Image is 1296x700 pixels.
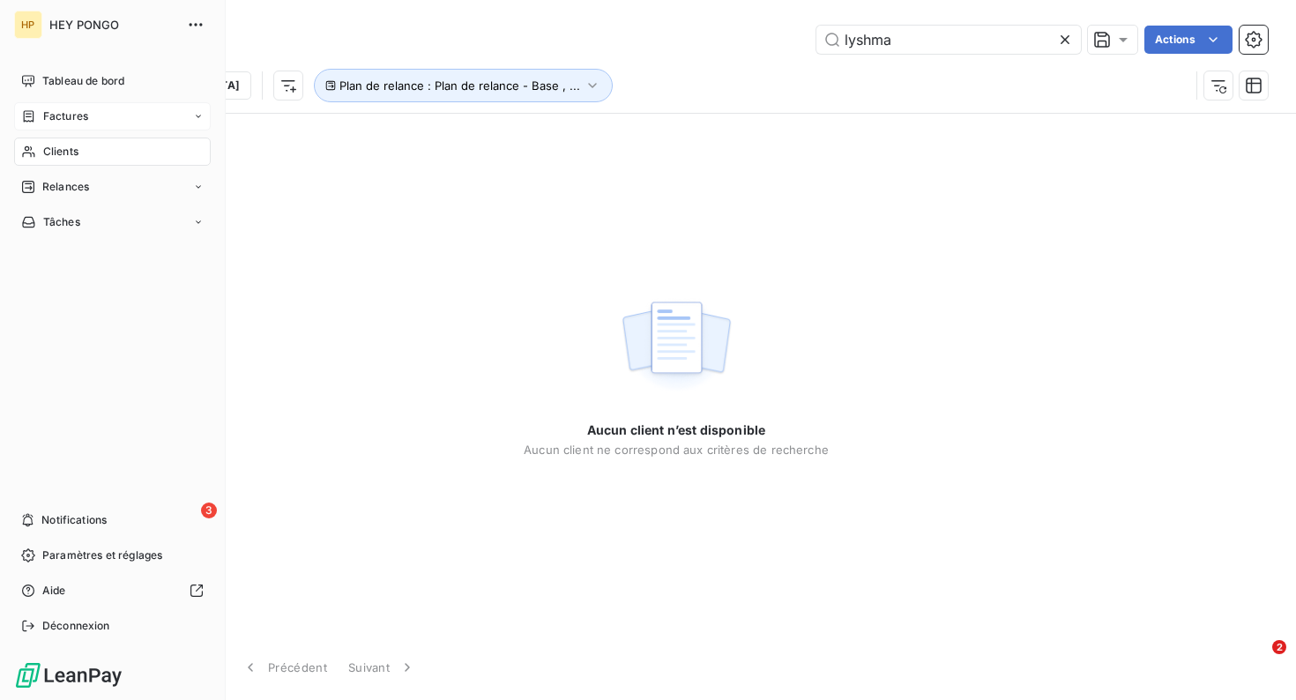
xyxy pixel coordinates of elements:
[338,649,427,686] button: Suivant
[42,73,124,89] span: Tableau de bord
[42,583,66,599] span: Aide
[42,179,89,195] span: Relances
[314,69,613,102] button: Plan de relance : Plan de relance - Base , ...
[620,292,733,401] img: empty state
[43,144,78,160] span: Clients
[49,18,176,32] span: HEY PONGO
[14,577,211,605] a: Aide
[14,661,123,689] img: Logo LeanPay
[42,547,162,563] span: Paramètres et réglages
[1236,640,1278,682] iframe: Intercom live chat
[339,78,580,93] span: Plan de relance : Plan de relance - Base , ...
[587,421,765,439] span: Aucun client n’est disponible
[524,443,829,457] span: Aucun client ne correspond aux critères de recherche
[816,26,1081,54] input: Rechercher
[14,11,42,39] div: HP
[43,214,80,230] span: Tâches
[1272,640,1286,654] span: 2
[42,618,110,634] span: Déconnexion
[1144,26,1233,54] button: Actions
[43,108,88,124] span: Factures
[41,512,107,528] span: Notifications
[201,503,217,518] span: 3
[231,649,338,686] button: Précédent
